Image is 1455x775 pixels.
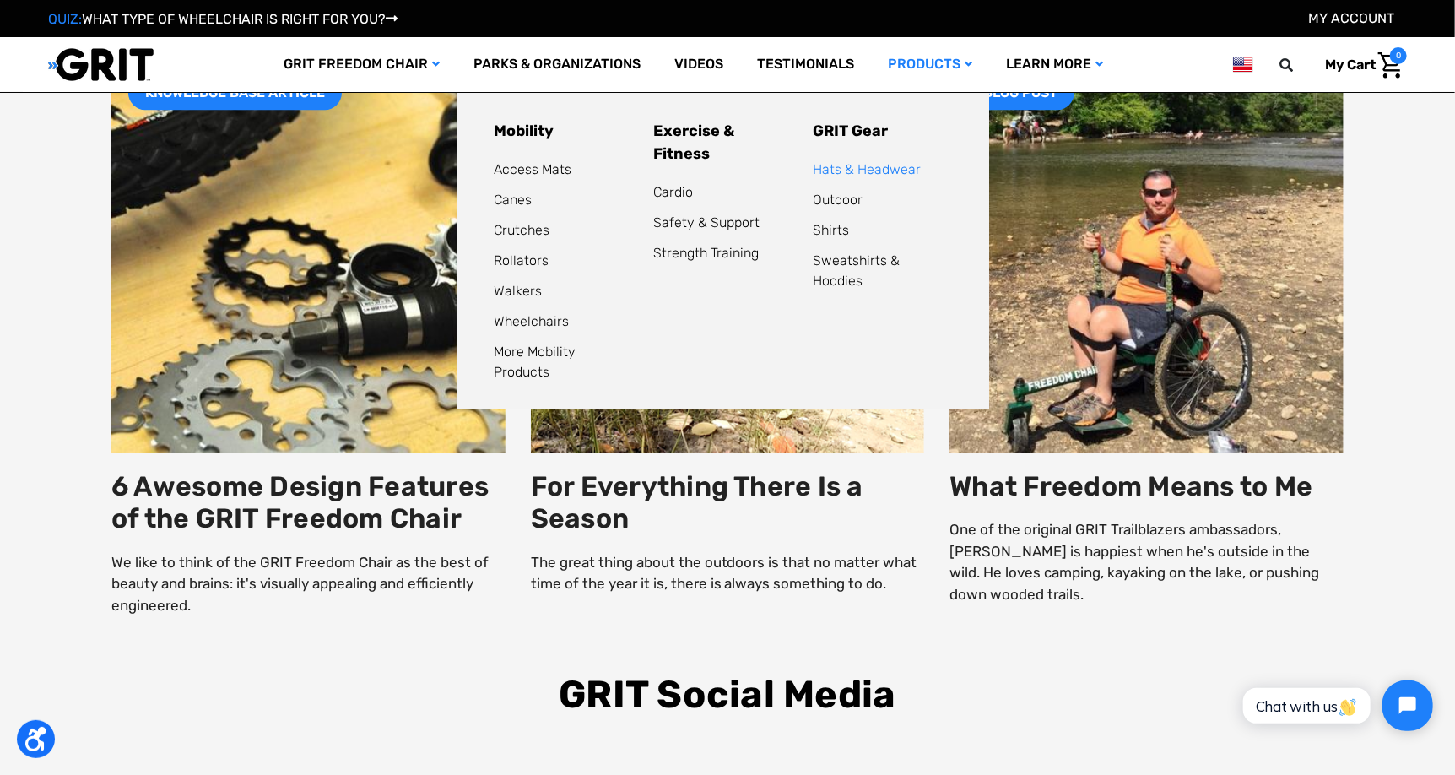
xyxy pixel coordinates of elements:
input: Search [1287,47,1312,83]
span: My Cart [1325,57,1376,73]
a: Safety & Support [653,214,760,230]
a: Account [1308,10,1394,26]
a: Videos [657,37,740,92]
a: Testimonials [740,37,871,92]
a: Products [871,37,989,92]
iframe: Tidio Chat [1225,666,1447,745]
a: Cardio [653,184,693,200]
a: Access Mats [494,161,571,177]
b: GRIT Social Media [559,672,895,717]
a: GRIT Gear [813,122,888,140]
img: us.png [1233,54,1253,75]
a: Learn More [989,37,1120,92]
a: Canes [494,192,532,208]
span: KNOWLEDGE BASE ARTICLE [128,76,342,110]
a: Hats & Headwear [813,161,921,177]
a: More Mobility Products [494,344,576,380]
span: 0 [1390,47,1407,64]
a: One of the original GRIT Trailblazers ambassadors, [PERSON_NAME] is happiest when he's outside in... [949,521,1319,603]
a: Exercise & Fitness [653,122,734,163]
a: GRIT Freedom Chair [267,37,457,92]
a: Walkers [494,283,542,299]
a: What Freedom Means to Me [949,470,1312,502]
a: Parks & Organizations [457,37,657,92]
span: BLOG POST [966,76,1074,110]
a: Rollators [494,252,549,268]
a: Cart with 0 items [1312,47,1407,83]
img: blog-grit-freedom-chair-design-features.jpg [111,59,506,453]
a: Strength Training [653,245,759,261]
a: For Everything There Is a Season [531,470,863,534]
a: Crutches [494,222,549,238]
a: Shirts [813,222,849,238]
a: We like to think of the GRIT Freedom Chair as the best of beauty and brains: it's visually appeal... [111,554,489,614]
a: The great thing about the outdoors is that no matter what time of the year it is, there is always... [531,554,917,593]
a: Sweatshirts & Hoodies [813,252,900,289]
a: Mobility [494,122,554,140]
img: blog-jeremy.jpg [949,59,1344,453]
a: Wheelchairs [494,313,569,329]
a: Outdoor [813,192,863,208]
span: QUIZ: [48,11,82,27]
img: GRIT All-Terrain Wheelchair and Mobility Equipment [48,47,154,82]
a: 6 Awesome Design Features of the GRIT Freedom Chair [111,470,489,534]
img: Cart [1378,52,1403,79]
span: Phone Number [283,69,374,85]
a: QUIZ:WHAT TYPE OF WHEELCHAIR IS RIGHT FOR YOU? [48,11,398,27]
